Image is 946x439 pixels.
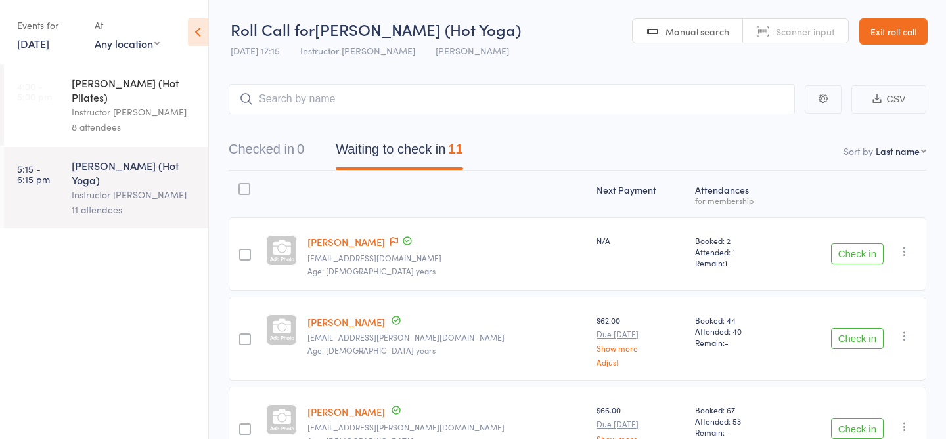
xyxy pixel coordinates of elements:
div: Atten­dances [690,177,786,211]
div: [PERSON_NAME] (Hot Yoga) [72,158,197,187]
div: Any location [95,36,160,51]
button: Check in [831,418,884,439]
div: Events for [17,14,81,36]
span: [PERSON_NAME] (Hot Yoga) [315,18,521,40]
div: for membership [695,196,780,205]
span: Attended: 1 [695,246,780,257]
div: 11 attendees [72,202,197,217]
span: Remain: [695,337,780,348]
span: Booked: 44 [695,314,780,325]
input: Search by name [229,84,795,114]
a: [PERSON_NAME] [307,405,385,419]
small: Due [DATE] [597,329,684,339]
small: timiadams@yahoo.com [307,253,587,262]
label: Sort by [844,144,873,157]
span: [DATE] 17:15 [231,44,280,57]
span: - [725,337,729,348]
small: lara.clothier@gmail.com [307,333,587,342]
div: 0 [297,142,304,156]
span: Attended: 40 [695,325,780,337]
button: Checked in0 [229,135,304,170]
a: [DATE] [17,36,49,51]
button: Check in [831,328,884,349]
a: 5:15 -6:15 pm[PERSON_NAME] (Hot Yoga)Instructor [PERSON_NAME]11 attendees [4,147,208,228]
span: Booked: 2 [695,235,780,246]
div: 11 [448,142,462,156]
span: Attended: 53 [695,415,780,427]
a: Adjust [597,358,684,366]
button: Waiting to check in11 [336,135,462,170]
span: Scanner input [776,25,835,38]
div: N/A [597,235,684,246]
a: [PERSON_NAME] [307,315,385,329]
div: Instructor [PERSON_NAME] [72,104,197,119]
div: Next Payment [591,177,689,211]
span: Age: [DEMOGRAPHIC_DATA] years [307,265,436,276]
span: 1 [725,257,727,268]
a: Exit roll call [859,18,928,45]
span: Remain: [695,427,780,438]
span: Instructor [PERSON_NAME] [300,44,415,57]
a: [PERSON_NAME] [307,235,385,249]
small: ah.daley@gmail.com [307,423,587,432]
span: Age: [DEMOGRAPHIC_DATA] years [307,345,436,356]
a: 4:00 -5:00 pm[PERSON_NAME] (Hot Pilates)Instructor [PERSON_NAME]8 attendees [4,64,208,146]
div: 8 attendees [72,119,197,135]
a: Show more [597,344,684,352]
small: Due [DATE] [597,419,684,429]
time: 4:00 - 5:00 pm [17,81,52,102]
span: Roll Call for [231,18,315,40]
button: CSV [851,85,926,114]
span: [PERSON_NAME] [436,44,509,57]
time: 5:15 - 6:15 pm [17,163,50,184]
div: $62.00 [597,314,684,366]
button: Check in [831,243,884,264]
span: Booked: 67 [695,404,780,415]
div: At [95,14,160,36]
span: Remain: [695,257,780,268]
div: [PERSON_NAME] (Hot Pilates) [72,75,197,104]
div: Instructor [PERSON_NAME] [72,187,197,202]
div: Last name [876,144,920,157]
span: - [725,427,729,438]
span: Manual search [665,25,729,38]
